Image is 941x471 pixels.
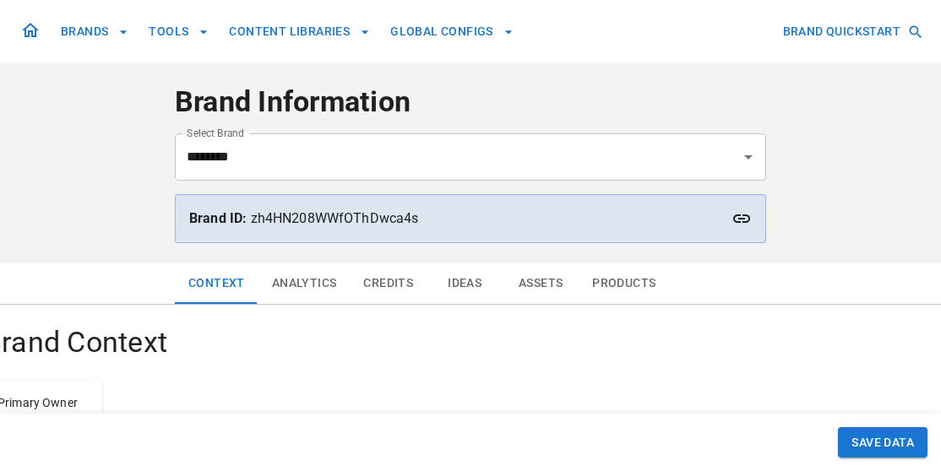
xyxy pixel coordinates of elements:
[189,210,247,226] strong: Brand ID:
[737,145,760,169] button: Open
[189,208,752,229] p: zh4HN208WWfOThDwca4s
[187,126,244,140] label: Select Brand
[383,16,520,47] button: GLOBAL CONFIGS
[175,263,258,304] button: Context
[350,263,427,304] button: Credits
[222,16,377,47] button: CONTENT LIBRARIES
[776,16,927,47] button: BRAND QUICKSTART
[579,263,669,304] button: Products
[503,263,579,304] button: Assets
[838,427,927,458] button: SAVE DATA
[258,263,351,304] button: Analytics
[142,16,215,47] button: TOOLS
[427,263,503,304] button: Ideas
[175,84,766,120] h4: Brand Information
[54,16,135,47] button: BRANDS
